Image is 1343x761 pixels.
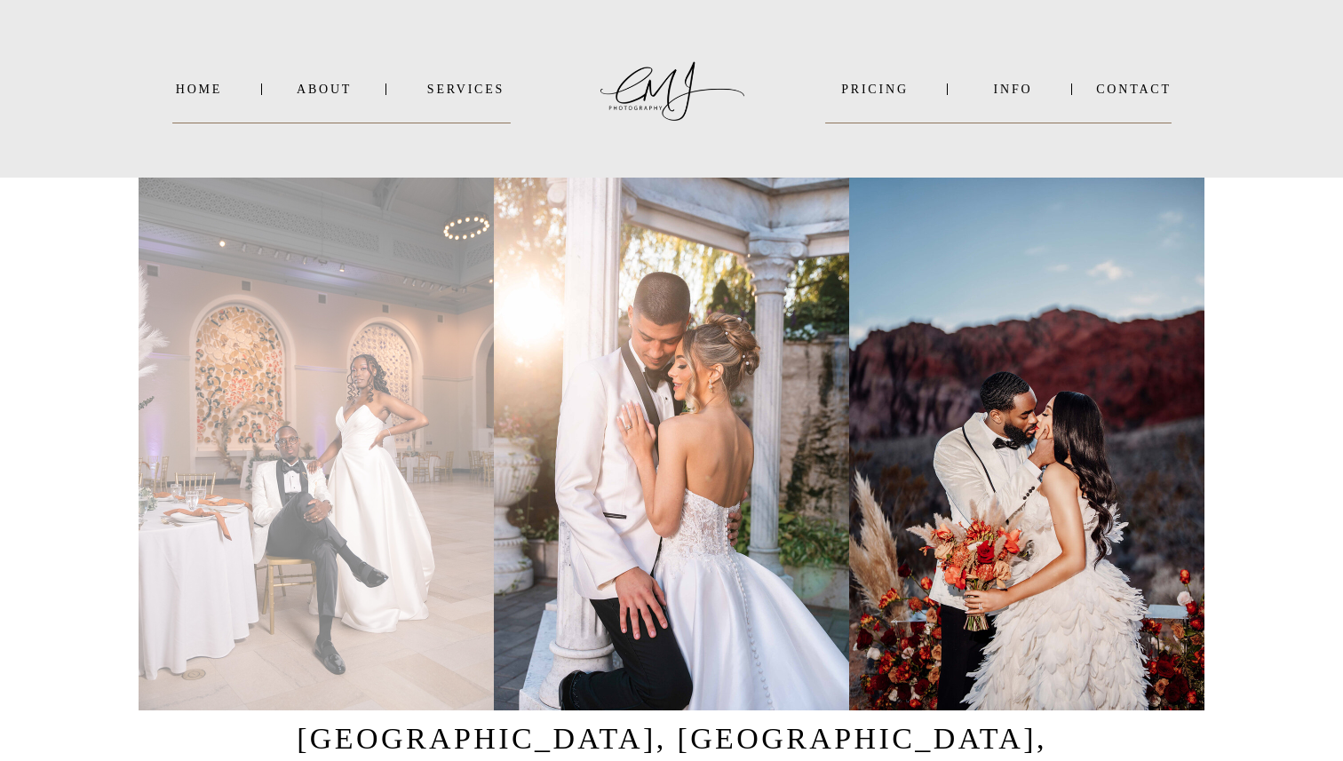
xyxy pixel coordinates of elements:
a: About [297,83,350,96]
a: INFO [970,83,1056,96]
a: Contact [1096,83,1172,96]
a: Home [172,83,226,96]
a: SERVICES [421,83,511,96]
a: PRICING [825,83,925,96]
